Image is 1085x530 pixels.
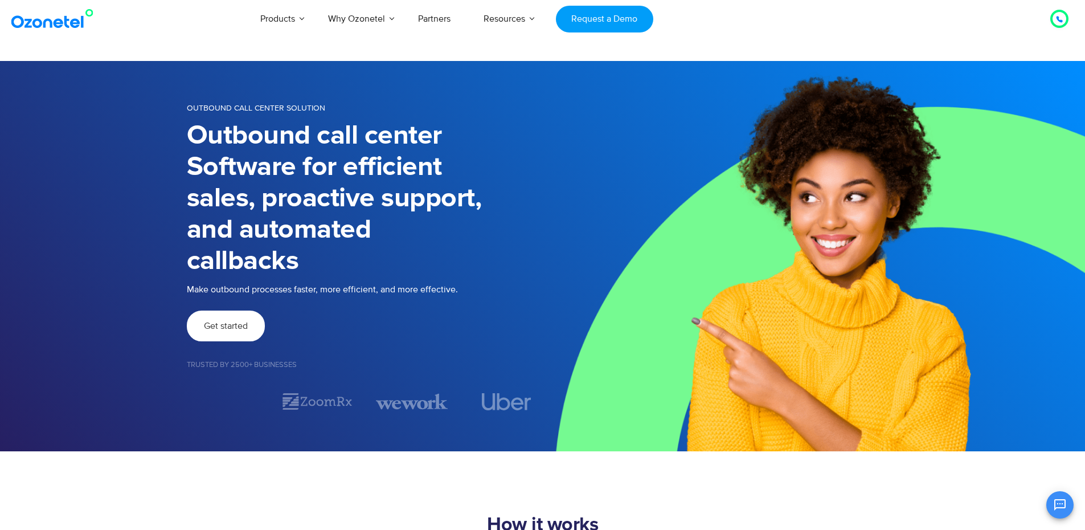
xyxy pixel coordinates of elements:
div: 4 / 7 [470,393,542,410]
div: 1 / 7 [187,395,259,409]
img: uber [482,393,531,410]
a: Get started [187,311,265,341]
img: wework [376,392,448,411]
h1: Outbound call center Software for efficient sales, proactive support, and automated callbacks [187,120,543,277]
p: Make outbound processes faster, more efficient, and more effective. [187,283,543,296]
div: 3 / 7 [376,392,448,411]
div: Image Carousel [187,392,543,411]
a: Request a Demo [556,6,653,32]
span: Get started [204,321,248,331]
h5: Trusted by 2500+ Businesses [187,361,543,369]
div: 2 / 7 [281,392,353,411]
span: OUTBOUND CALL CENTER SOLUTION [187,103,325,113]
button: Open chat [1046,491,1074,519]
img: zoomrx [281,392,353,411]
